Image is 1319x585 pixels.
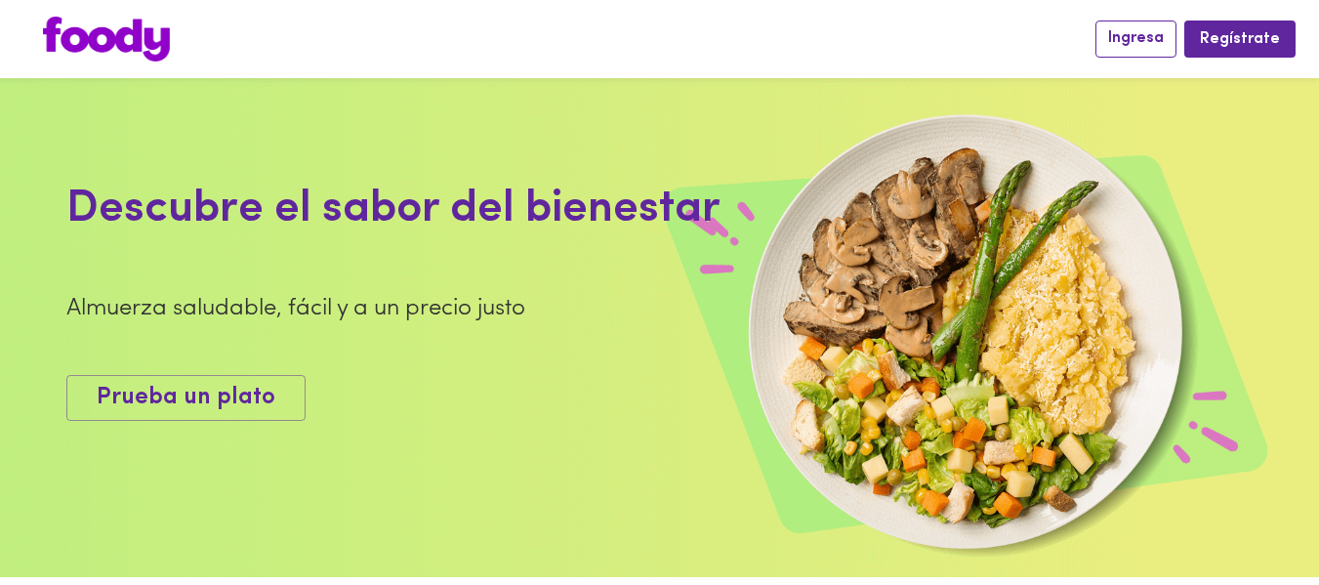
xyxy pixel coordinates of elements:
div: Descubre el sabor del bienestar [66,178,858,242]
img: logo.png [43,17,170,62]
button: Regístrate [1184,21,1296,57]
iframe: Messagebird Livechat Widget [1206,472,1299,565]
button: Prueba un plato [66,375,306,421]
span: Prueba un plato [97,384,275,412]
div: Almuerza saludable, fácil y a un precio justo [66,292,858,325]
button: Ingresa [1095,21,1176,57]
span: Ingresa [1108,29,1164,48]
span: Regístrate [1200,30,1280,49]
